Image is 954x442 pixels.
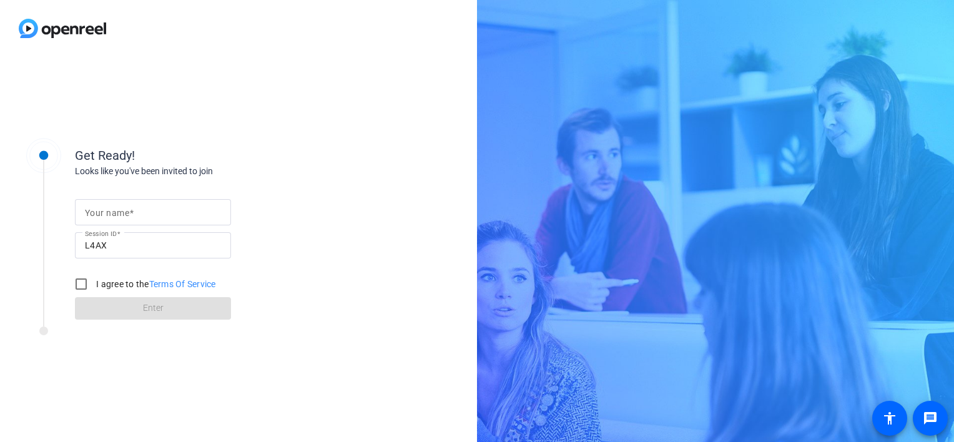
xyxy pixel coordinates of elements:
div: Looks like you've been invited to join [75,165,325,178]
mat-label: Your name [85,208,129,218]
mat-icon: message [923,411,938,426]
div: Get Ready! [75,146,325,165]
mat-icon: accessibility [882,411,897,426]
label: I agree to the [94,278,216,290]
mat-label: Session ID [85,230,117,237]
a: Terms Of Service [149,279,216,289]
